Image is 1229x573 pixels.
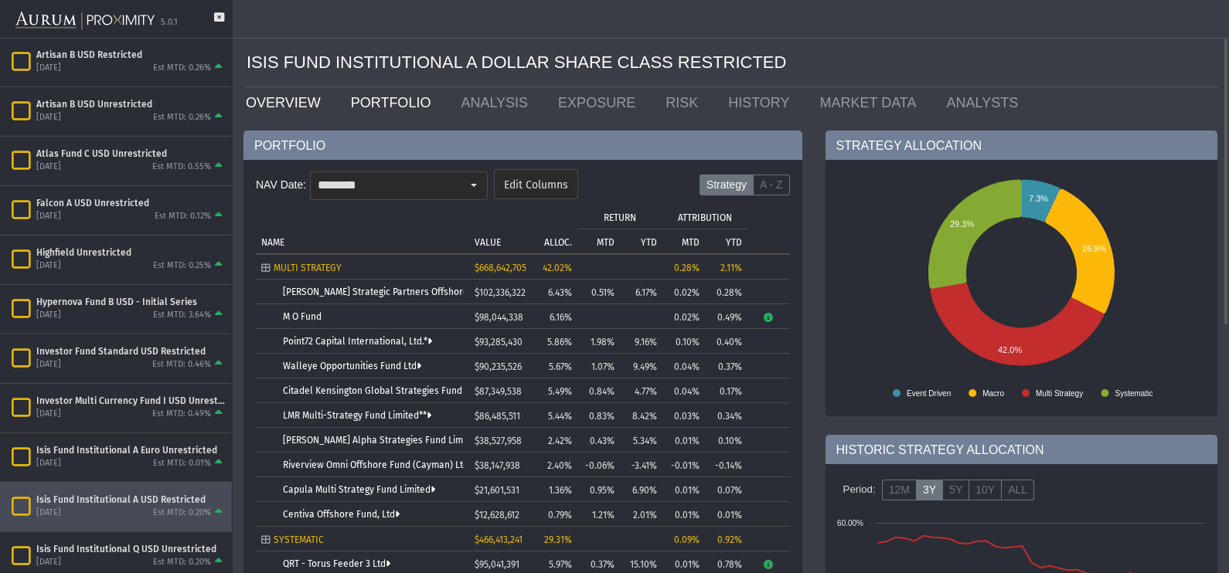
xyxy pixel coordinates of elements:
[1001,480,1034,501] label: ALL
[283,558,390,569] a: QRT - Torus Feeder 3 Ltd
[662,477,705,502] td: 0.01%
[283,509,400,520] a: Centiva Offshore Fund, Ltd
[36,296,226,308] div: Hypernova Fund B USD - Initial Series
[247,39,1217,87] div: ISIS FUND INSTITUTIONAL A DOLLAR SHARE CLASS RESTRICTED
[577,280,620,304] td: 0.51%
[548,436,572,446] span: 2.42%
[475,312,523,323] span: $98,044,338
[475,510,519,520] span: $12,628,612
[283,361,421,371] a: Walleye Opportunities Fund Ltd
[950,219,974,229] text: 29.3%
[662,428,705,453] td: 0.01%
[620,477,662,502] td: 6.90%
[705,329,747,354] td: 0.40%
[549,559,572,570] span: 5.97%
[36,557,61,568] div: [DATE]
[283,459,475,470] a: Riverview Omni Offshore Fund (Cayman) Ltd.
[153,112,211,124] div: Est MTD: 0.26%
[577,354,620,378] td: 1.07%
[283,435,484,446] a: [PERSON_NAME] Alpha Strategies Fund Limited
[153,507,211,519] div: Est MTD: 0.20%
[547,460,572,471] span: 2.40%
[682,237,700,248] p: MTD
[705,453,747,477] td: -0.14%
[36,409,61,420] div: [DATE]
[243,131,802,160] div: PORTFOLIO
[662,502,705,527] td: 0.01%
[475,436,522,446] span: $38,527,958
[837,519,863,527] text: 60.00%
[837,476,882,503] div: Period:
[998,345,1022,354] text: 42.0%
[256,171,310,198] div: NAV Date:
[620,428,662,453] td: 5.34%
[577,229,620,253] td: Column MTD
[620,329,662,354] td: 9.16%
[577,453,620,477] td: -0.06%
[620,403,662,428] td: 8.42%
[152,359,211,371] div: Est MTD: 0.46%
[469,204,527,253] td: Column VALUE
[620,502,662,527] td: 2.01%
[283,385,485,396] a: Citadel Kensington Global Strategies Fund Ltd.
[548,386,572,397] span: 5.49%
[543,263,572,273] span: 42.02%
[36,543,226,555] div: Isis Fund Institutional Q USD Unrestricted
[753,175,790,196] label: A - Z
[283,286,516,297] a: [PERSON_NAME] Strategic Partners Offshore Fund, Ltd.
[662,329,705,354] td: 0.10%
[662,354,705,378] td: 0.04%
[577,378,620,403] td: 0.84%
[620,378,662,403] td: 4.77%
[668,263,700,273] div: 0.28%
[475,559,519,570] span: $95,041,391
[544,534,572,545] span: 29.31%
[274,534,324,545] span: SYSTEMATIC
[36,197,226,209] div: Falcon A USD Unrestricted
[475,534,523,545] span: $466,413,241
[274,263,342,273] span: MULTI STRATEGY
[475,361,522,372] span: $90,235,526
[641,237,657,248] p: YTD
[942,480,969,501] label: 5Y
[705,354,747,378] td: 0.37%
[36,49,226,61] div: Artisan B USD Restricted
[620,453,662,477] td: -3.41%
[283,311,322,322] a: M O Fund
[678,212,732,223] p: ATTRIBUTION
[449,87,546,118] a: ANALYSIS
[546,87,654,118] a: EXPOSURE
[662,304,705,329] td: 0.02%
[494,169,578,199] dx-button: Edit Columns
[705,229,747,253] td: Column YTD
[527,204,577,253] td: Column ALLOC.
[234,87,339,118] a: OVERVIEW
[1029,194,1048,203] text: 7.3%
[152,161,211,173] div: Est MTD: 0.55%
[15,4,155,38] img: Aurum-Proximity%20white.svg
[36,147,226,160] div: Atlas Fund C USD Unrestricted
[577,329,620,354] td: 1.98%
[935,87,1037,118] a: ANALYSTS
[717,87,808,118] a: HISTORY
[475,411,520,422] span: $86,485,511
[548,411,572,422] span: 5.44%
[747,204,790,253] td: Column
[475,386,522,397] span: $87,349,538
[1082,244,1106,253] text: 26.9%
[550,312,572,323] span: 6.16%
[662,453,705,477] td: -0.01%
[475,337,523,348] span: $93,285,430
[153,310,211,321] div: Est MTD: 3.64%
[969,480,1002,501] label: 10Y
[705,403,747,428] td: 0.34%
[668,534,700,545] div: 0.09%
[36,63,61,74] div: [DATE]
[153,63,211,74] div: Est MTD: 0.26%
[982,389,1004,398] text: Macro
[705,502,747,527] td: 0.01%
[475,263,526,273] span: $668,642,705
[882,480,917,501] label: 12M
[907,389,951,398] text: Event Driven
[339,87,450,118] a: PORTFOLIO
